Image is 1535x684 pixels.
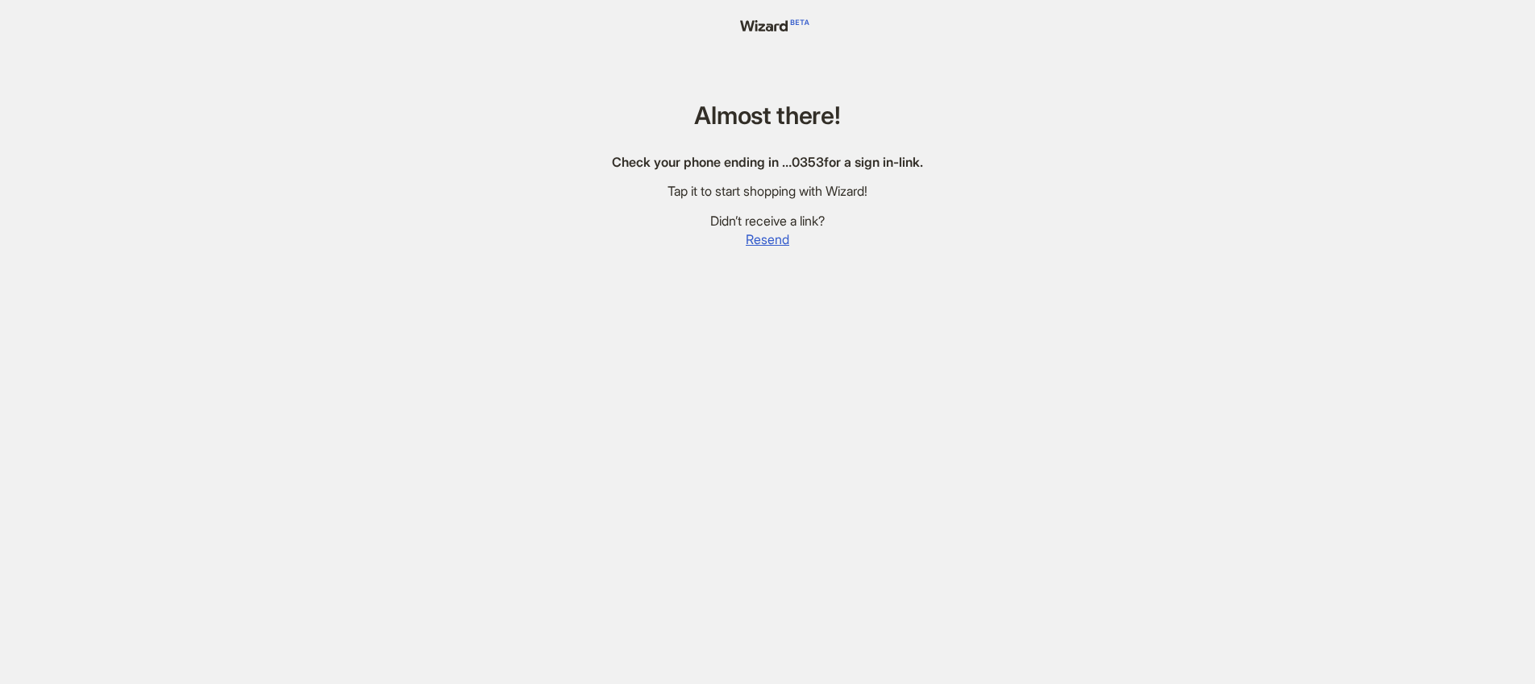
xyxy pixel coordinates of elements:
button: Resend [745,230,790,249]
div: Check your phone ending in … 0353 for a sign in-link. [612,154,923,171]
div: Tap it to start shopping with Wizard! [612,183,923,200]
span: Resend [746,231,789,248]
h1: Almost there! [612,102,923,129]
div: Didn’t receive a link? [612,213,923,230]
